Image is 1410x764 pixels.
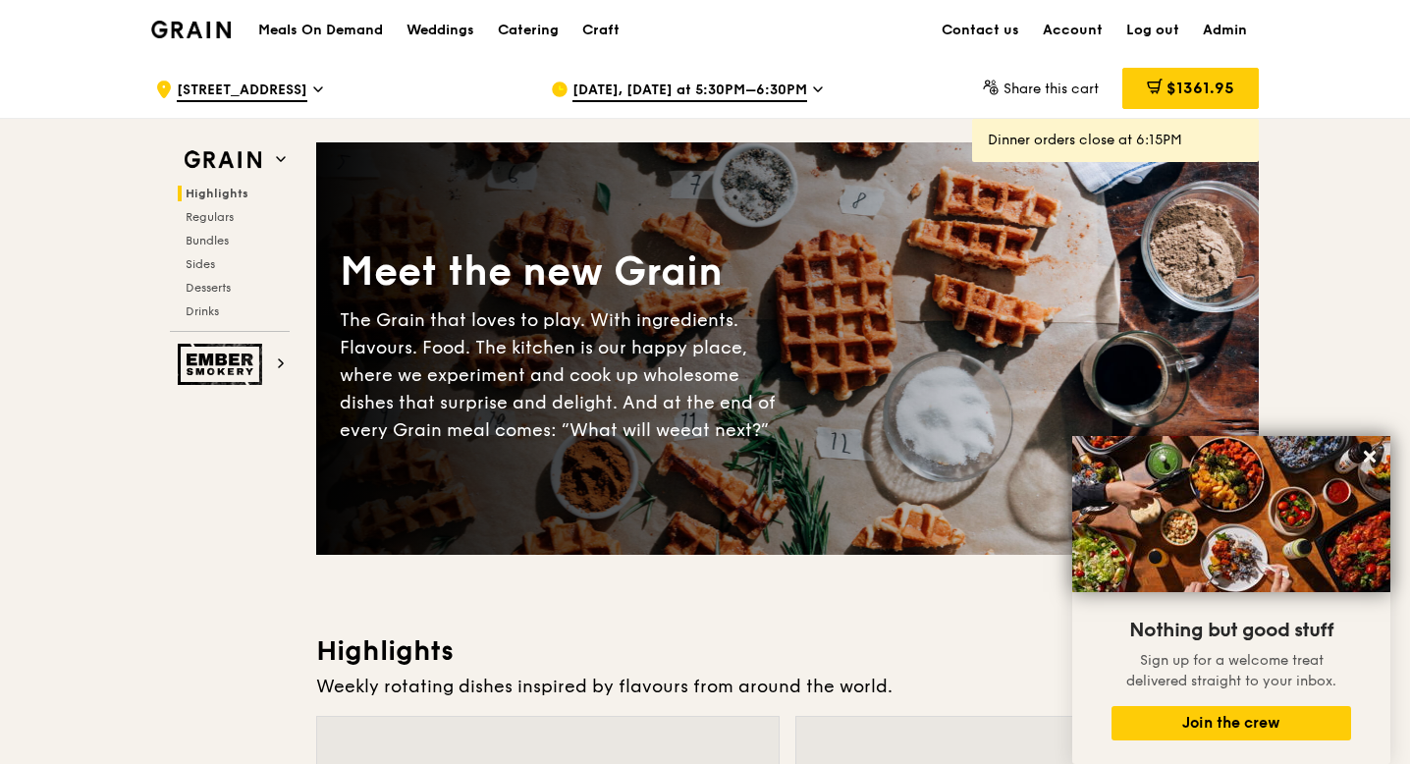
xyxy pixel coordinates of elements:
h1: Meals On Demand [258,21,383,40]
img: Grain [151,21,231,38]
div: Catering [498,1,559,60]
h3: Highlights [316,633,1259,669]
a: Craft [570,1,631,60]
span: Bundles [186,234,229,247]
span: Sign up for a welcome treat delivered straight to your inbox. [1126,652,1336,689]
div: Dinner orders close at 6:15PM [988,131,1243,150]
span: Drinks [186,304,219,318]
span: $1361.95 [1166,79,1234,97]
a: Admin [1191,1,1259,60]
img: Grain web logo [178,142,268,178]
span: [DATE], [DATE] at 5:30PM–6:30PM [572,81,807,102]
a: Catering [486,1,570,60]
button: Join the crew [1112,706,1351,740]
div: The Grain that loves to play. With ingredients. Flavours. Food. The kitchen is our happy place, w... [340,306,787,444]
a: Contact us [930,1,1031,60]
a: Account [1031,1,1114,60]
span: eat next?” [680,419,769,441]
a: Log out [1114,1,1191,60]
span: Desserts [186,281,231,295]
img: Ember Smokery web logo [178,344,268,385]
span: Regulars [186,210,234,224]
img: DSC07876-Edit02-Large.jpeg [1072,436,1390,592]
span: Nothing but good stuff [1129,619,1333,642]
span: [STREET_ADDRESS] [177,81,307,102]
div: Weekly rotating dishes inspired by flavours from around the world. [316,673,1259,700]
span: Sides [186,257,215,271]
div: Weddings [407,1,474,60]
span: Highlights [186,187,248,200]
button: Close [1354,441,1385,472]
div: Meet the new Grain [340,246,787,299]
div: Craft [582,1,620,60]
span: Share this cart [1003,81,1099,97]
a: Weddings [395,1,486,60]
